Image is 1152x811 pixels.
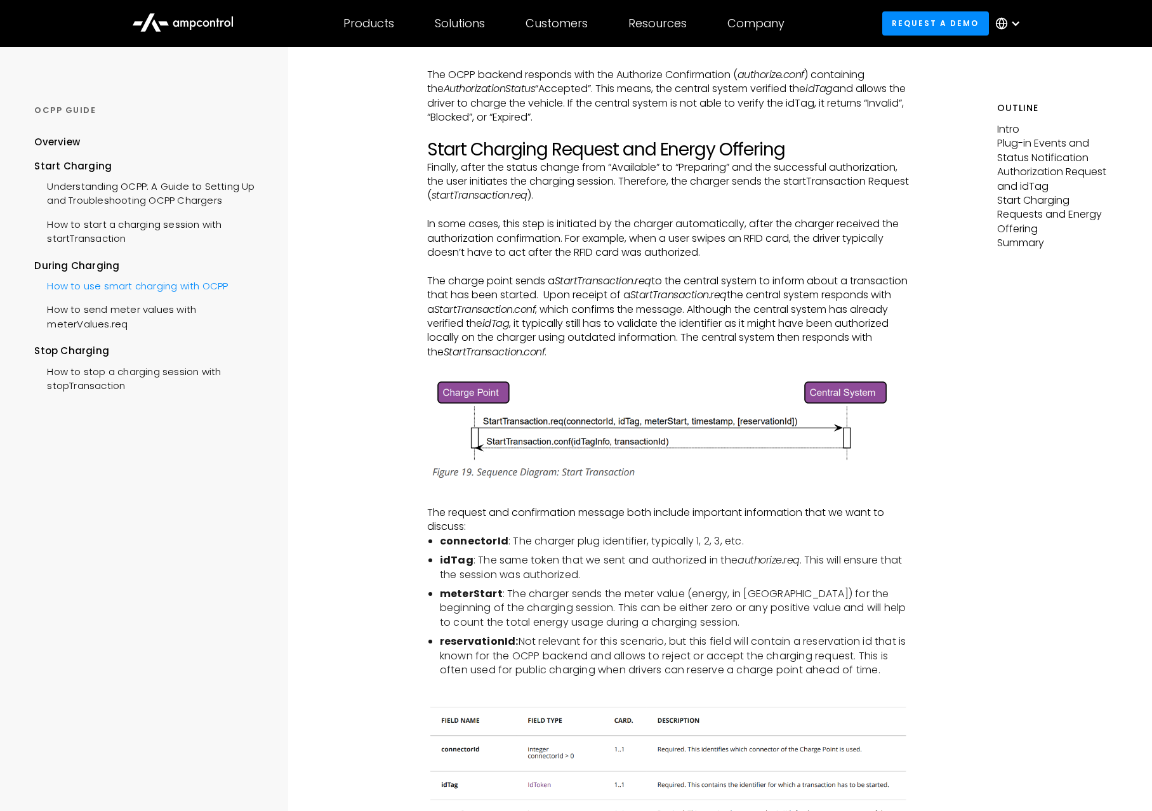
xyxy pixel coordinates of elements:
[526,16,588,30] div: Customers
[630,287,727,302] em: StartTransaction.req
[427,374,916,485] img: OCPP StartTransaction.conf
[343,16,394,30] div: Products
[427,54,916,68] p: ‍
[34,135,80,149] div: Overview
[427,161,916,203] p: Finally, after the status change from “Available” to “Preparing” and the successful authorization...
[997,102,1118,115] h5: Outline
[440,553,473,567] strong: idTag
[427,217,916,260] p: In some cases, this step is initiated by the charger automatically, after the charger received th...
[34,344,265,358] div: Stop Charging
[628,16,687,30] div: Resources
[432,188,527,202] em: startTransaction.req
[727,16,785,30] div: Company
[34,259,265,273] div: During Charging
[440,587,916,630] li: : The charger sends the meter value (energy, in [GEOGRAPHIC_DATA]) for the beginning of the charg...
[34,296,265,334] a: How to send meter values with meterValues.req
[427,139,916,161] h2: Start Charging Request and Energy Offering
[997,194,1118,236] p: Start Charging Requests and Energy Offering
[427,203,916,217] p: ‍
[427,492,916,506] p: ‍
[427,274,916,359] p: The charge point sends a to the central system to inform about a transaction that has been starte...
[34,135,80,159] a: Overview
[482,316,510,331] em: idTag
[34,359,265,397] a: How to stop a charging session with stopTransaction
[34,273,228,296] a: How to use smart charging with OCPP
[427,125,916,139] p: ‍
[427,506,916,534] p: The request and confirmation message both include important information that we want to discuss:
[440,534,916,548] li: : The charger plug identifier, typically 1, 2, 3, etc.
[440,586,503,601] strong: meterStart
[440,553,916,582] li: : The same token that we sent and authorized in the . This will ensure that the session was autho...
[435,16,485,30] div: Solutions
[997,236,1118,250] p: Summary
[997,165,1118,194] p: Authorization Request and idTag
[434,302,536,317] em: StartTransaction.conf
[440,634,519,649] strong: reservationId:
[440,635,916,677] li: Not relevant for this scenario, but this field will contain a reservation id that is known for th...
[738,67,804,82] em: authorize.conf
[34,211,265,249] a: How to start a charging session with startTransaction
[882,11,989,35] a: Request a demo
[440,534,508,548] strong: connectorId
[427,687,916,701] p: ‍
[427,260,916,274] p: ‍
[427,359,916,373] p: ‍
[997,136,1118,165] p: Plug-in Events and Status Notification
[427,68,916,125] p: The OCPP backend responds with the Authorize Confirmation ( ) containing the “Accepted”. This mea...
[34,105,265,116] div: OCPP GUIDE
[805,81,833,96] em: idTag
[997,122,1118,136] p: Intro
[444,345,545,359] em: StartTransaction.conf
[34,173,265,211] a: Understanding OCPP: A Guide to Setting Up and Troubleshooting OCPP Chargers
[738,553,800,567] em: authorize.req
[444,81,536,96] em: AuthorizationStatus
[555,274,651,288] em: StartTransaction.req
[34,159,265,173] div: Start Charging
